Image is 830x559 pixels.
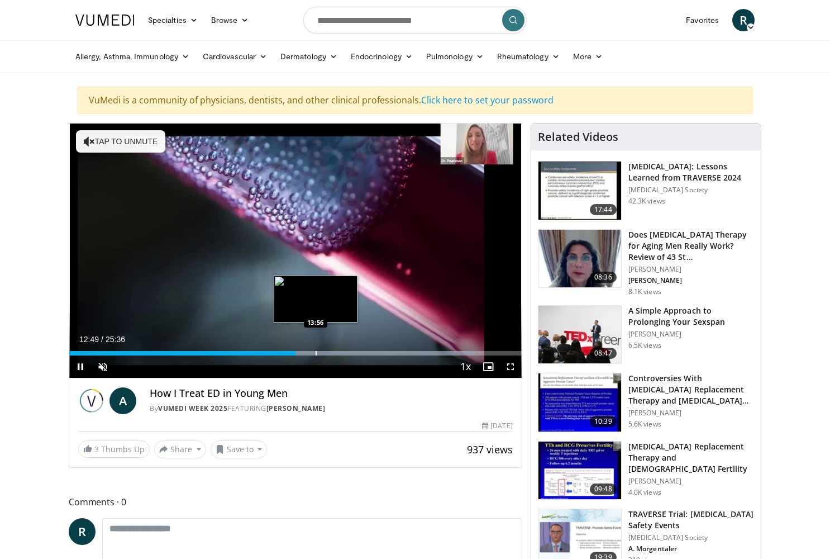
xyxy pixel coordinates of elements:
[150,404,513,414] div: By FEATURING
[92,356,114,378] button: Unmute
[590,416,617,427] span: 10:39
[499,356,522,378] button: Fullscreen
[628,509,754,531] h3: TRAVERSE Trial: [MEDICAL_DATA] Safety Events
[419,45,490,68] a: Pulmonology
[344,45,419,68] a: Endocrinology
[538,162,621,220] img: 1317c62a-2f0d-4360-bee0-b1bff80fed3c.150x105_q85_crop-smart_upscale.jpg
[106,335,125,344] span: 25:36
[78,440,150,458] a: 3 Thumbs Up
[538,230,621,288] img: 4d4bce34-7cbb-4531-8d0c-5308a71d9d6c.150x105_q85_crop-smart_upscale.jpg
[538,130,618,144] h4: Related Videos
[628,161,754,183] h3: [MEDICAL_DATA]: Lessons Learned from TRAVERSE 2024
[303,7,527,34] input: Search topics, interventions
[274,276,357,323] img: image.jpeg
[628,330,754,339] p: [PERSON_NAME]
[628,186,754,195] p: [MEDICAL_DATA] Society
[76,130,165,153] button: Tap to unmute
[590,484,617,495] span: 09:48
[101,335,103,344] span: /
[628,265,754,274] p: [PERSON_NAME]
[94,444,99,454] span: 3
[628,409,754,418] p: [PERSON_NAME]
[538,229,754,296] a: 08:36 Does [MEDICAL_DATA] Therapy for Aging Men Really Work? Review of 43 St… [PERSON_NAME] [PERS...
[538,442,621,500] img: 58e29ddd-d015-4cd9-bf96-f28e303b730c.150x105_q85_crop-smart_upscale.jpg
[78,387,105,414] img: Vumedi Week 2025
[566,45,609,68] a: More
[628,276,754,285] p: [PERSON_NAME]
[274,45,344,68] a: Dermatology
[154,440,206,458] button: Share
[628,229,754,263] h3: Does [MEDICAL_DATA] Therapy for Aging Men Really Work? Review of 43 St…
[628,197,665,206] p: 42.3K views
[69,356,92,378] button: Pause
[141,9,204,31] a: Specialties
[628,305,754,328] h3: A Simple Approach to Prolonging Your Sexspan
[69,518,96,545] a: R
[538,305,754,364] a: 08:47 A Simple Approach to Prolonging Your Sexspan [PERSON_NAME] 6.5K views
[538,373,621,432] img: 418933e4-fe1c-4c2e-be56-3ce3ec8efa3b.150x105_q85_crop-smart_upscale.jpg
[77,86,753,114] div: VuMedi is a community of physicians, dentists, and other clinical professionals.
[79,335,99,344] span: 12:49
[211,440,268,458] button: Save to
[69,124,522,378] video-js: Video Player
[266,404,326,413] a: [PERSON_NAME]
[628,533,754,542] p: [MEDICAL_DATA] Society
[196,45,274,68] a: Cardiovascular
[69,351,522,356] div: Progress Bar
[158,404,227,413] a: Vumedi Week 2025
[628,287,661,296] p: 8.1K views
[628,488,661,497] p: 4.0K views
[477,356,499,378] button: Enable picture-in-picture mode
[628,373,754,406] h3: Controversies With [MEDICAL_DATA] Replacement Therapy and [MEDICAL_DATA] Can…
[628,420,661,429] p: 5.6K views
[538,373,754,432] a: 10:39 Controversies With [MEDICAL_DATA] Replacement Therapy and [MEDICAL_DATA] Can… [PERSON_NAME]...
[69,495,522,509] span: Comments 0
[150,387,513,400] h4: How I Treat ED in Young Men
[679,9,726,31] a: Favorites
[421,94,554,106] a: Click here to set your password
[628,544,754,553] p: A. Morgentaler
[628,341,661,350] p: 6.5K views
[732,9,755,31] a: R
[628,441,754,475] h3: [MEDICAL_DATA] Replacement Therapy and [DEMOGRAPHIC_DATA] Fertility
[69,45,196,68] a: Allergy, Asthma, Immunology
[538,306,621,364] img: c4bd4661-e278-4c34-863c-57c104f39734.150x105_q85_crop-smart_upscale.jpg
[482,421,512,431] div: [DATE]
[455,356,477,378] button: Playback Rate
[538,161,754,220] a: 17:44 [MEDICAL_DATA]: Lessons Learned from TRAVERSE 2024 [MEDICAL_DATA] Society 42.3K views
[467,443,513,456] span: 937 views
[590,272,617,283] span: 08:36
[75,15,135,26] img: VuMedi Logo
[628,477,754,486] p: [PERSON_NAME]
[109,387,136,414] a: A
[590,348,617,359] span: 08:47
[490,45,566,68] a: Rheumatology
[204,9,256,31] a: Browse
[538,441,754,500] a: 09:48 [MEDICAL_DATA] Replacement Therapy and [DEMOGRAPHIC_DATA] Fertility [PERSON_NAME] 4.0K views
[590,204,617,215] span: 17:44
